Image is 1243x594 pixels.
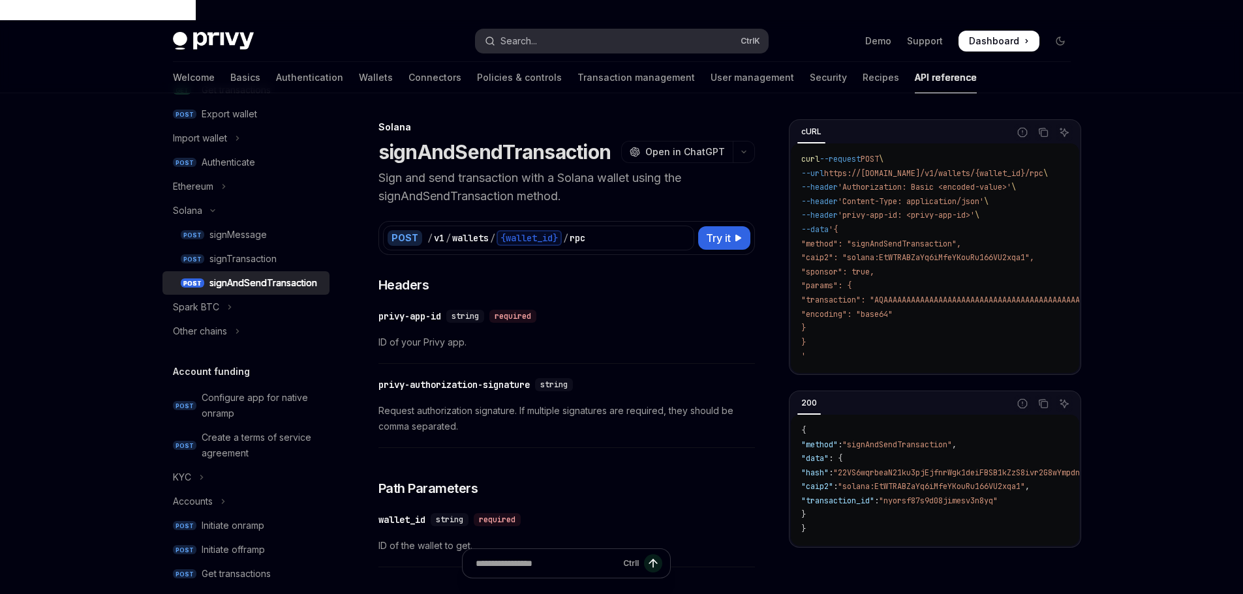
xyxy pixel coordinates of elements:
a: POSTInitiate offramp [162,538,330,561]
span: https://[DOMAIN_NAME]/v1/wallets/{wallet_id}/rpc [824,168,1043,179]
span: Request authorization signature. If multiple signatures are required, they should be comma separa... [378,403,755,434]
a: POSTExport wallet [162,102,330,126]
span: "transaction_id" [801,496,874,506]
span: , [1025,481,1030,492]
span: --header [801,182,838,192]
a: Transaction management [577,62,695,93]
span: \ [975,210,979,220]
span: '{ [829,224,838,235]
button: Copy the contents from the code block [1035,124,1052,141]
div: required [474,513,521,526]
span: "caip2" [801,481,833,492]
div: privy-app-id [378,310,441,323]
span: string [540,379,568,390]
a: Security [810,62,847,93]
button: Ask AI [1056,124,1073,141]
div: / [490,231,495,245]
span: POST [181,254,204,264]
span: "method": "signAndSendTransaction", [801,239,961,249]
button: Toggle Spark BTC section [162,295,330,319]
span: "sponsor": true, [801,267,874,277]
span: string [436,514,463,525]
span: , [952,439,957,450]
a: API reference [915,62,977,93]
span: \ [984,196,989,207]
div: KYC [173,469,191,485]
button: Toggle Solana section [162,199,330,222]
a: Policies & controls [477,62,562,93]
span: Dashboard [969,35,1019,48]
a: Demo [865,35,891,48]
div: Solana [378,121,755,134]
span: } [801,323,806,333]
span: ID of your Privy app. [378,334,755,350]
a: User management [711,62,794,93]
a: POSTGet transactions [162,562,330,586]
div: wallet_id [378,513,425,526]
a: POSTInitiate onramp [162,514,330,537]
button: Try it [698,226,750,250]
span: : [874,496,879,506]
span: curl [801,154,820,164]
a: POSTConfigure app for native onramp [162,386,330,425]
div: Initiate onramp [202,518,264,533]
a: Basics [230,62,260,93]
button: Toggle Other chains section [162,319,330,343]
a: Dashboard [959,31,1039,52]
span: } [801,524,806,534]
button: Open search [476,29,768,53]
div: POST [388,230,422,246]
div: {wallet_id} [497,230,562,246]
span: Path Parameters [378,479,478,497]
button: Toggle Accounts section [162,490,330,513]
span: POST [861,154,879,164]
div: v1 [434,231,444,245]
span: POST [173,110,196,119]
div: Configure app for native onramp [202,390,322,421]
a: POSTsignAndSendTransaction [162,271,330,295]
span: POST [181,230,204,240]
span: : [838,439,842,450]
span: \ [1011,182,1016,192]
span: : [829,468,833,478]
span: --url [801,168,824,179]
div: rpc [570,231,585,245]
a: Authentication [276,62,343,93]
span: { [801,425,806,436]
span: 'privy-app-id: <privy-app-id>' [838,210,975,220]
span: "params": { [801,280,852,291]
div: / [446,231,451,245]
button: Ask AI [1056,395,1073,412]
div: Create a terms of service agreement [202,430,322,461]
span: --data [801,224,829,235]
span: POST [173,158,196,168]
button: Toggle Import wallet section [162,126,330,150]
h5: Account funding [173,364,250,379]
div: Solana [173,203,202,218]
div: Authenticate [202,155,255,170]
a: POSTAuthenticate [162,151,330,174]
span: "method" [801,439,838,450]
a: POSTsignTransaction [162,247,330,271]
span: \ [1043,168,1048,179]
div: Import wallet [173,130,227,146]
a: Wallets [359,62,393,93]
button: Open in ChatGPT [621,141,733,163]
button: Toggle KYC section [162,466,330,489]
div: signAndSendTransaction [209,275,317,291]
div: Search... [500,33,537,49]
div: cURL [797,124,825,140]
span: --request [820,154,861,164]
button: Send message [644,554,662,572]
button: Report incorrect code [1014,395,1031,412]
span: --header [801,210,838,220]
span: "data" [801,453,829,464]
div: wallets [452,231,489,245]
button: Report incorrect code [1014,124,1031,141]
div: privy-authorization-signature [378,378,530,391]
span: "caip2": "solana:EtWTRABZaYq6iMfeYKouRu166VU2xqa1", [801,252,1034,263]
div: / [427,231,433,245]
div: required [489,310,536,323]
div: signTransaction [209,251,277,267]
span: Try it [706,230,731,246]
